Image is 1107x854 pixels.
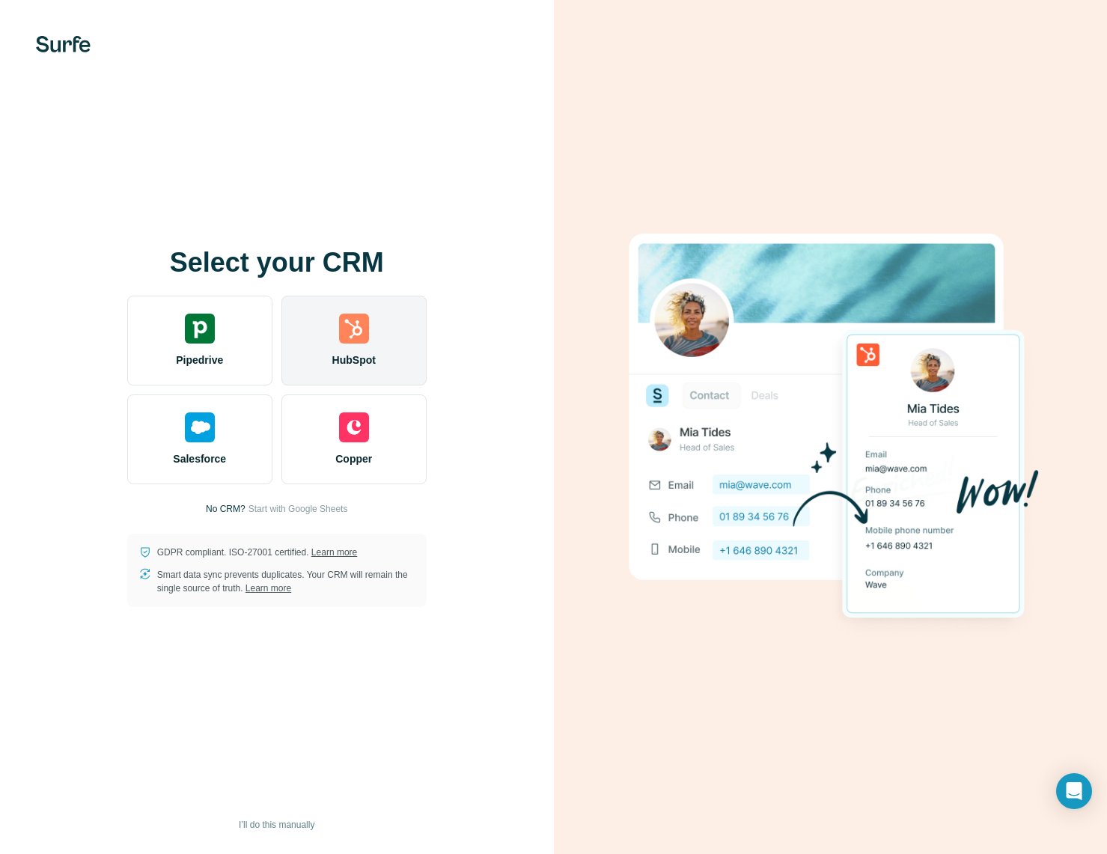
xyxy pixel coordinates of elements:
img: hubspot's logo [339,314,369,344]
button: I’ll do this manually [228,814,325,836]
img: pipedrive's logo [185,314,215,344]
span: HubSpot [332,353,376,367]
span: Pipedrive [176,353,223,367]
p: No CRM? [206,502,246,516]
span: Salesforce [173,451,226,466]
button: Start with Google Sheets [248,502,348,516]
a: Learn more [311,547,357,558]
img: salesforce's logo [185,412,215,442]
span: Copper [335,451,372,466]
img: Surfe's logo [36,36,91,52]
p: Smart data sync prevents duplicates. Your CRM will remain the single source of truth. [157,568,415,595]
a: Learn more [246,583,291,594]
img: HUBSPOT image [620,210,1040,644]
img: copper's logo [339,412,369,442]
div: Open Intercom Messenger [1056,773,1092,809]
p: GDPR compliant. ISO-27001 certified. [157,546,357,559]
h1: Select your CRM [127,248,427,278]
span: I’ll do this manually [239,818,314,832]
